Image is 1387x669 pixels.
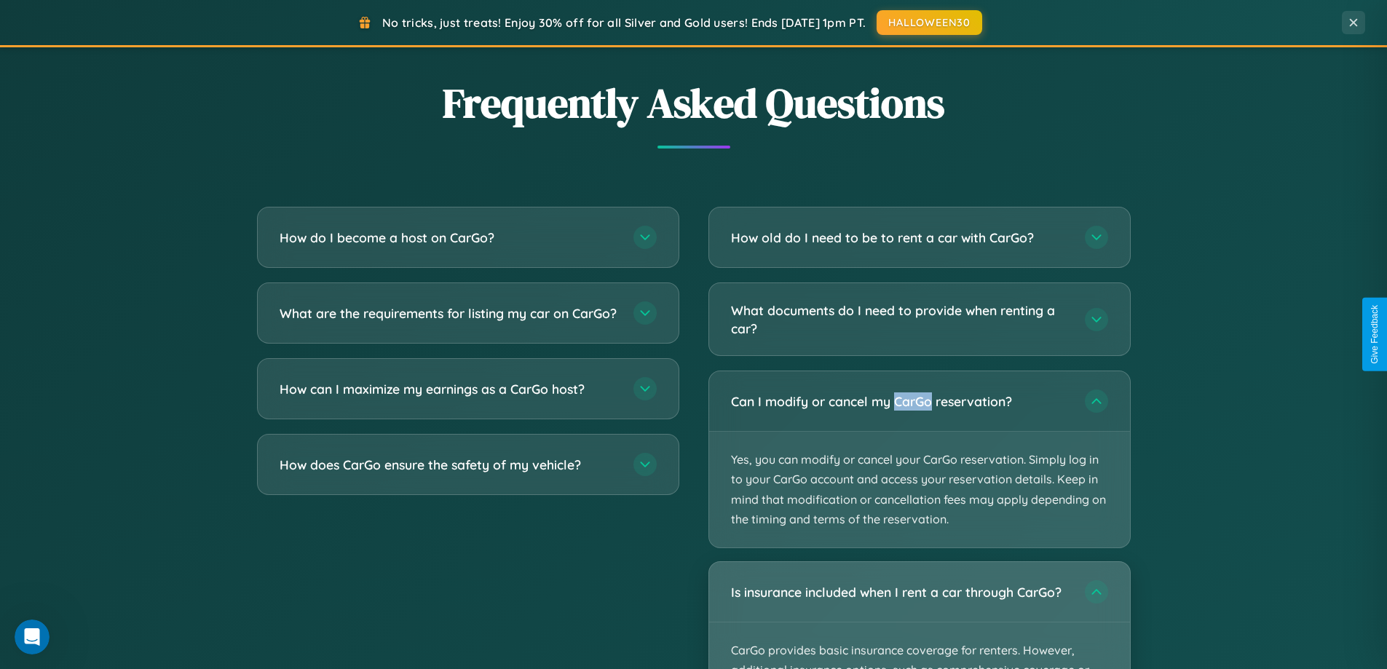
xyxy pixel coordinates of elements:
[877,10,982,35] button: HALLOWEEN30
[731,301,1070,337] h3: What documents do I need to provide when renting a car?
[280,229,619,247] h3: How do I become a host on CarGo?
[257,75,1131,131] h2: Frequently Asked Questions
[731,392,1070,411] h3: Can I modify or cancel my CarGo reservation?
[709,432,1130,547] p: Yes, you can modify or cancel your CarGo reservation. Simply log in to your CarGo account and acc...
[1370,305,1380,364] div: Give Feedback
[280,304,619,322] h3: What are the requirements for listing my car on CarGo?
[15,619,50,654] iframe: Intercom live chat
[382,15,866,30] span: No tricks, just treats! Enjoy 30% off for all Silver and Gold users! Ends [DATE] 1pm PT.
[731,229,1070,247] h3: How old do I need to be to rent a car with CarGo?
[731,583,1070,601] h3: Is insurance included when I rent a car through CarGo?
[280,456,619,474] h3: How does CarGo ensure the safety of my vehicle?
[280,380,619,398] h3: How can I maximize my earnings as a CarGo host?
